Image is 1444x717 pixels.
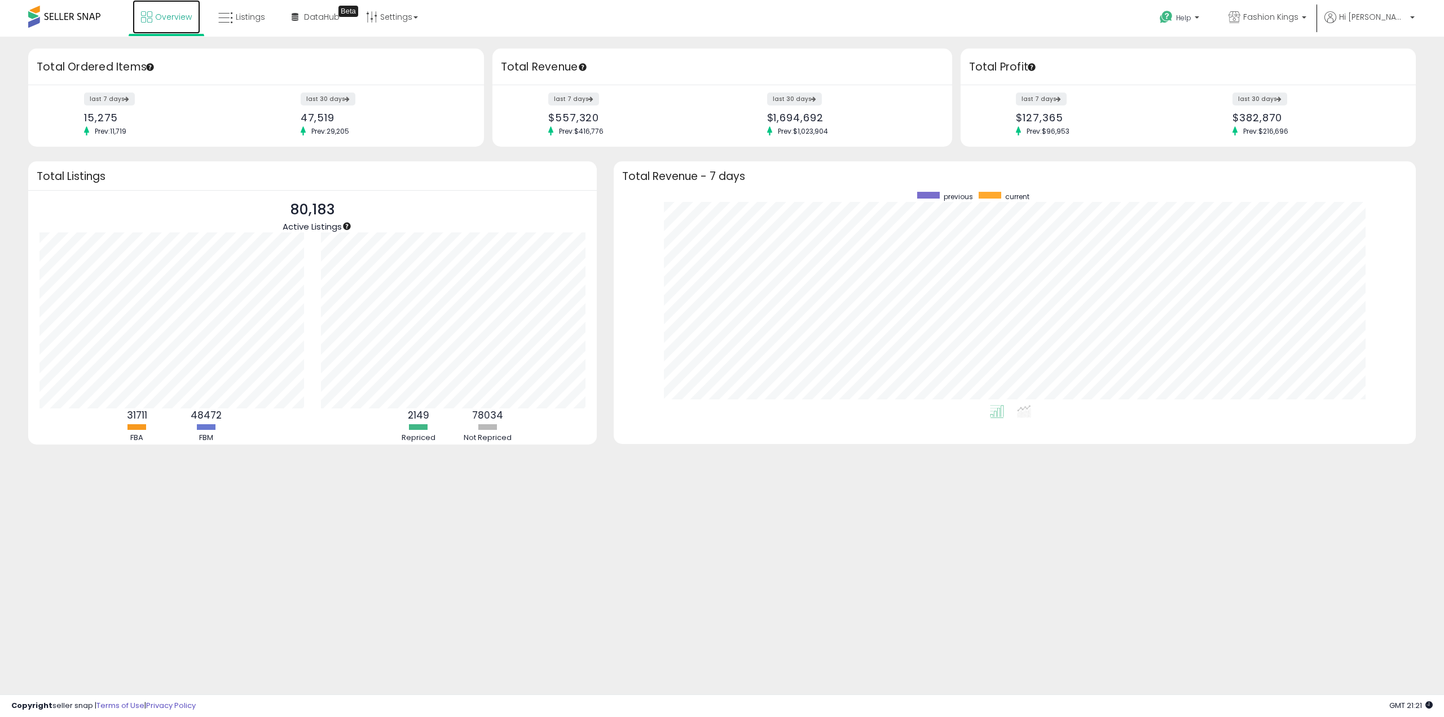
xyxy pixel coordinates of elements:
label: last 30 days [767,93,822,105]
b: 2149 [408,408,429,422]
div: Tooltip anchor [342,221,352,231]
label: last 30 days [1232,93,1287,105]
span: Active Listings [283,221,342,232]
b: 48472 [191,408,222,422]
label: last 7 days [1016,93,1067,105]
div: Tooltip anchor [1027,62,1037,72]
span: Prev: $96,953 [1021,126,1075,136]
div: Tooltip anchor [145,62,155,72]
h3: Total Listings [37,172,588,181]
span: Listings [236,11,265,23]
h3: Total Ordered Items [37,59,476,75]
b: 31711 [127,408,147,422]
span: Prev: $416,776 [553,126,609,136]
h3: Total Profit [969,59,1408,75]
div: $127,365 [1016,112,1179,124]
span: Prev: 11,719 [89,126,132,136]
span: Fashion Kings [1243,11,1298,23]
span: Prev: $216,696 [1238,126,1294,136]
a: Hi [PERSON_NAME] [1324,11,1415,37]
label: last 30 days [301,93,355,105]
h3: Total Revenue [501,59,944,75]
h3: Total Revenue - 7 days [622,172,1408,181]
b: 78034 [472,408,503,422]
span: Hi [PERSON_NAME] [1339,11,1407,23]
span: DataHub [304,11,340,23]
span: Prev: $1,023,904 [772,126,834,136]
span: Help [1176,13,1191,23]
div: Repriced [385,433,452,443]
a: Help [1151,2,1210,37]
div: $557,320 [548,112,714,124]
div: Tooltip anchor [578,62,588,72]
div: $382,870 [1232,112,1396,124]
p: 80,183 [283,199,342,221]
div: FBA [103,433,171,443]
div: 15,275 [84,112,248,124]
span: Overview [155,11,192,23]
div: 47,519 [301,112,464,124]
div: FBM [173,433,240,443]
div: Not Repriced [454,433,522,443]
div: Tooltip anchor [338,6,358,17]
label: last 7 days [84,93,135,105]
span: previous [944,192,973,201]
span: Prev: 29,205 [306,126,355,136]
span: current [1005,192,1029,201]
div: $1,694,692 [767,112,932,124]
label: last 7 days [548,93,599,105]
i: Get Help [1159,10,1173,24]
